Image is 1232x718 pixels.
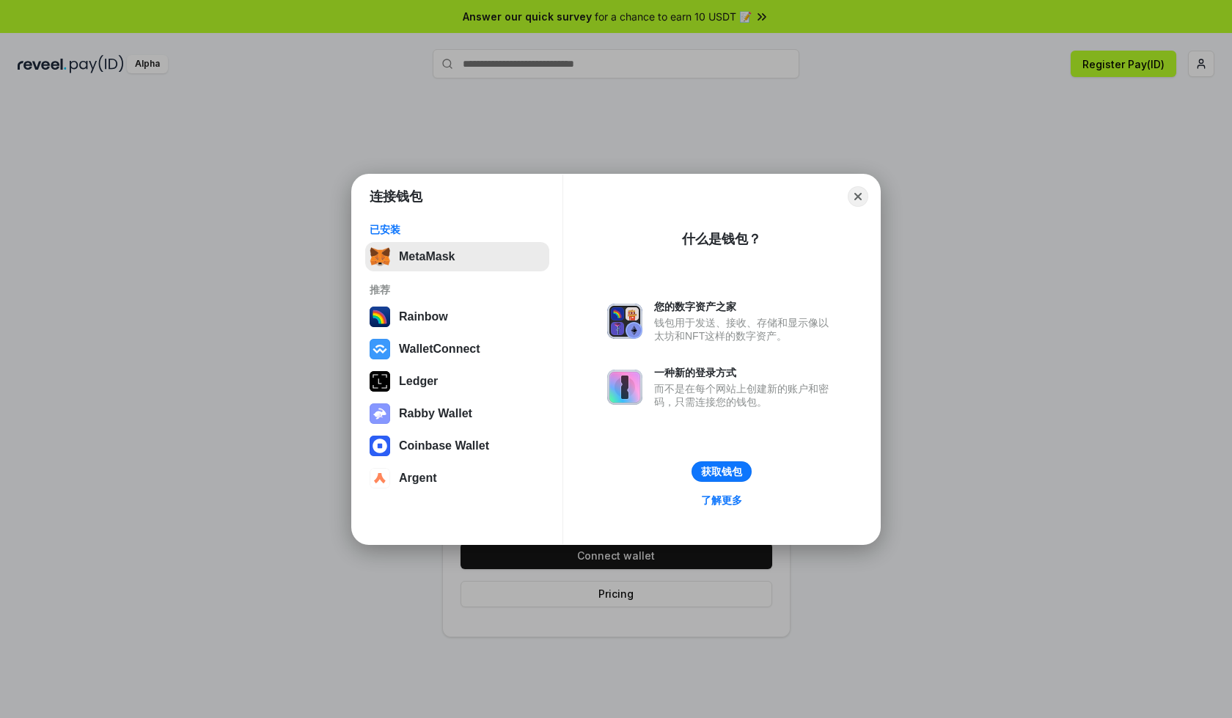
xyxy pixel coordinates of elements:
[701,494,742,507] div: 了解更多
[370,468,390,488] img: svg+xml,%3Csvg%20width%3D%2228%22%20height%3D%2228%22%20viewBox%3D%220%200%2028%2028%22%20fill%3D...
[370,246,390,267] img: svg+xml,%3Csvg%20fill%3D%22none%22%20height%3D%2233%22%20viewBox%3D%220%200%2035%2033%22%20width%...
[365,399,549,428] button: Rabby Wallet
[370,223,545,236] div: 已安装
[370,403,390,424] img: svg+xml,%3Csvg%20xmlns%3D%22http%3A%2F%2Fwww.w3.org%2F2000%2Fsvg%22%20fill%3D%22none%22%20viewBox...
[365,334,549,364] button: WalletConnect
[399,250,455,263] div: MetaMask
[370,436,390,456] img: svg+xml,%3Csvg%20width%3D%2228%22%20height%3D%2228%22%20viewBox%3D%220%200%2028%2028%22%20fill%3D...
[682,230,761,248] div: 什么是钱包？
[701,465,742,478] div: 获取钱包
[370,283,545,296] div: 推荐
[365,367,549,396] button: Ledger
[654,316,836,342] div: 钱包用于发送、接收、存储和显示像以太坊和NFT这样的数字资产。
[654,366,836,379] div: 一种新的登录方式
[365,302,549,331] button: Rainbow
[370,307,390,327] img: svg+xml,%3Csvg%20width%3D%22120%22%20height%3D%22120%22%20viewBox%3D%220%200%20120%20120%22%20fil...
[607,370,642,405] img: svg+xml,%3Csvg%20xmlns%3D%22http%3A%2F%2Fwww.w3.org%2F2000%2Fsvg%22%20fill%3D%22none%22%20viewBox...
[399,439,489,453] div: Coinbase Wallet
[365,431,549,461] button: Coinbase Wallet
[692,461,752,482] button: 获取钱包
[399,375,438,388] div: Ledger
[370,371,390,392] img: svg+xml,%3Csvg%20xmlns%3D%22http%3A%2F%2Fwww.w3.org%2F2000%2Fsvg%22%20width%3D%2228%22%20height%3...
[399,472,437,485] div: Argent
[399,310,448,323] div: Rainbow
[399,342,480,356] div: WalletConnect
[370,339,390,359] img: svg+xml,%3Csvg%20width%3D%2228%22%20height%3D%2228%22%20viewBox%3D%220%200%2028%2028%22%20fill%3D...
[848,186,868,207] button: Close
[654,382,836,409] div: 而不是在每个网站上创建新的账户和密码，只需连接您的钱包。
[607,304,642,339] img: svg+xml,%3Csvg%20xmlns%3D%22http%3A%2F%2Fwww.w3.org%2F2000%2Fsvg%22%20fill%3D%22none%22%20viewBox...
[692,491,751,510] a: 了解更多
[365,242,549,271] button: MetaMask
[370,188,422,205] h1: 连接钱包
[365,464,549,493] button: Argent
[399,407,472,420] div: Rabby Wallet
[654,300,836,313] div: 您的数字资产之家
